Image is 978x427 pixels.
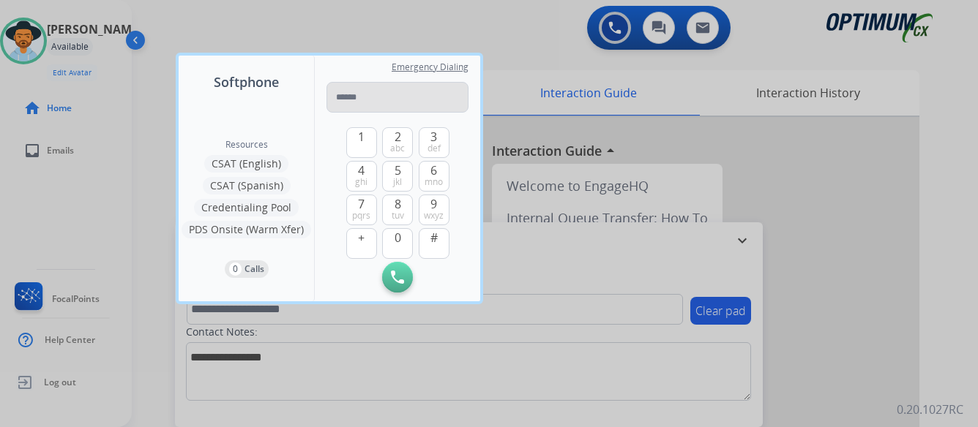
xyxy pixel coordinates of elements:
[424,210,444,222] span: wxyz
[419,161,449,192] button: 6mno
[229,262,242,276] p: 0
[358,128,365,146] span: 1
[430,195,437,213] span: 9
[352,210,370,222] span: pqrs
[225,260,269,278] button: 0Calls
[428,143,441,154] span: def
[203,177,291,194] button: CSAT (Spanish)
[419,228,449,259] button: #
[425,176,443,188] span: mno
[395,162,401,179] span: 5
[382,161,413,192] button: 5jkl
[391,271,404,284] img: call-button
[346,194,377,225] button: 7pqrs
[392,61,469,73] span: Emergency Dialing
[419,194,449,225] button: 9wxyz
[393,176,402,188] span: jkl
[214,72,279,92] span: Softphone
[395,128,401,146] span: 2
[430,229,438,246] span: #
[194,199,299,216] button: Credentialing Pool
[390,143,405,154] span: abc
[346,161,377,192] button: 4ghi
[204,155,288,173] button: CSAT (English)
[358,162,365,179] span: 4
[182,221,311,238] button: PDS Onsite (Warm Xfer)
[395,195,401,213] span: 8
[430,162,437,179] span: 6
[225,139,268,151] span: Resources
[358,229,365,246] span: +
[382,194,413,225] button: 8tuv
[430,128,437,146] span: 3
[244,262,264,276] p: Calls
[355,176,367,188] span: ghi
[419,127,449,158] button: 3def
[382,228,413,259] button: 0
[346,228,377,259] button: +
[358,195,365,213] span: 7
[392,210,404,222] span: tuv
[395,229,401,246] span: 0
[897,401,963,418] p: 0.20.1027RC
[382,127,413,158] button: 2abc
[346,127,377,158] button: 1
